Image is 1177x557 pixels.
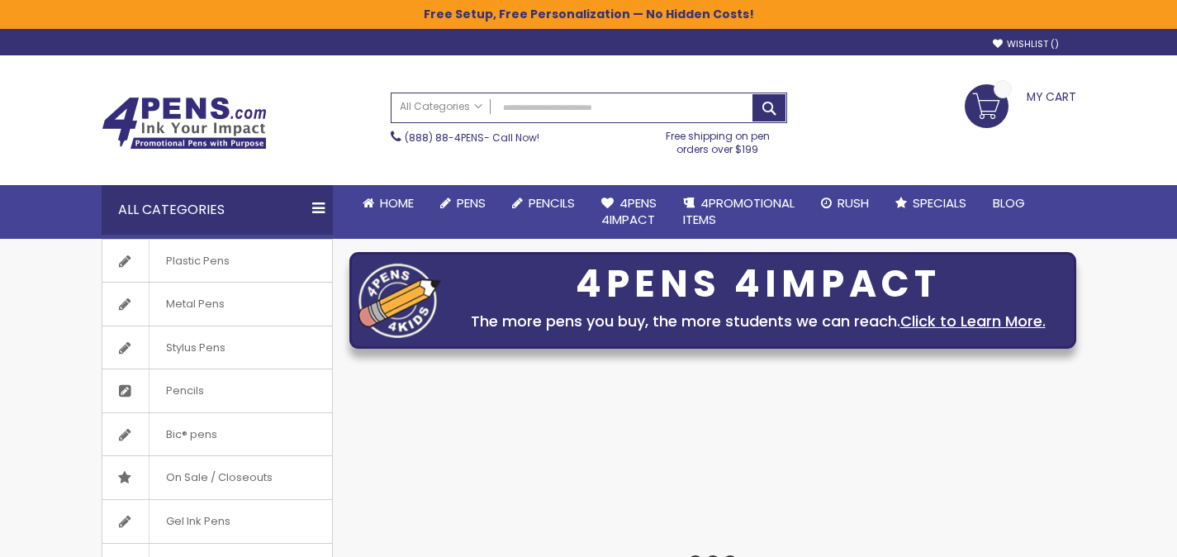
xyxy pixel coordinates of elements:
[405,131,484,145] a: (888) 88-4PENS
[457,194,486,212] span: Pens
[149,369,221,412] span: Pencils
[499,185,588,221] a: Pencils
[913,194,966,212] span: Specials
[102,500,332,543] a: Gel Ink Pens
[392,93,491,121] a: All Categories
[102,369,332,412] a: Pencils
[980,185,1038,221] a: Blog
[102,97,267,150] img: 4Pens Custom Pens and Promotional Products
[993,38,1059,50] a: Wishlist
[149,283,241,326] span: Metal Pens
[349,185,427,221] a: Home
[683,194,795,228] span: 4PROMOTIONAL ITEMS
[900,311,1046,331] a: Click to Learn More.
[149,240,246,283] span: Plastic Pens
[102,326,332,369] a: Stylus Pens
[588,185,670,239] a: 4Pens4impact
[380,194,414,212] span: Home
[358,263,441,338] img: four_pen_logo.png
[102,283,332,326] a: Metal Pens
[427,185,499,221] a: Pens
[670,185,808,239] a: 4PROMOTIONALITEMS
[149,500,247,543] span: Gel Ink Pens
[648,123,787,156] div: Free shipping on pen orders over $199
[149,413,234,456] span: Bic® pens
[838,194,869,212] span: Rush
[808,185,882,221] a: Rush
[400,100,482,113] span: All Categories
[102,240,332,283] a: Plastic Pens
[102,456,332,499] a: On Sale / Closeouts
[882,185,980,221] a: Specials
[449,267,1067,302] div: 4PENS 4IMPACT
[102,185,333,235] div: All Categories
[102,413,332,456] a: Bic® pens
[149,326,242,369] span: Stylus Pens
[149,456,289,499] span: On Sale / Closeouts
[405,131,539,145] span: - Call Now!
[601,194,657,228] span: 4Pens 4impact
[529,194,575,212] span: Pencils
[449,310,1067,333] div: The more pens you buy, the more students we can reach.
[993,194,1025,212] span: Blog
